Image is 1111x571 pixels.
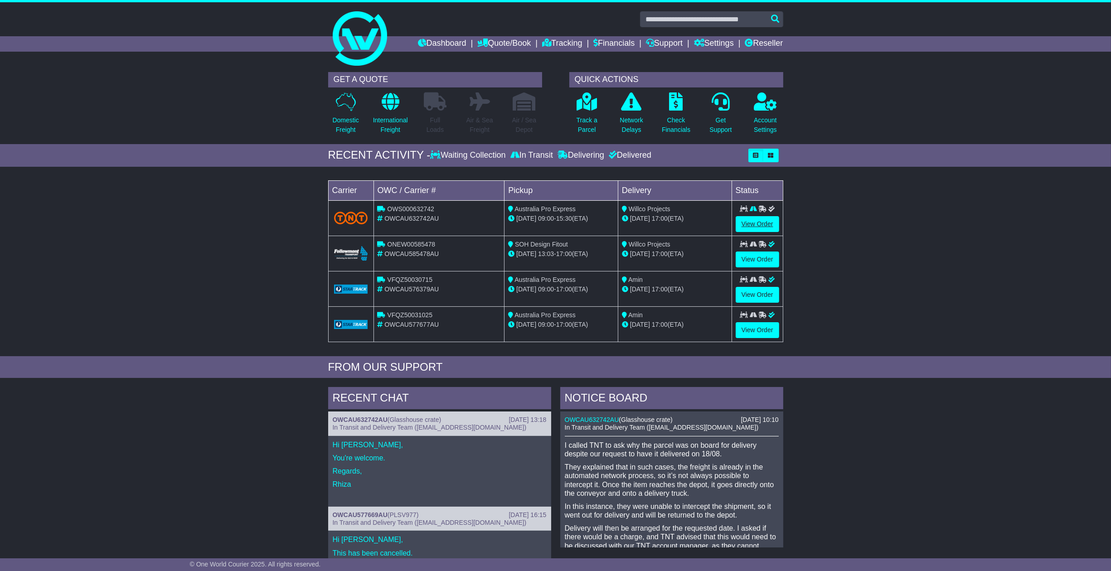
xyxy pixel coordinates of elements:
div: ( ) [333,511,547,519]
span: Australia Pro Express [514,311,576,319]
p: This has been cancelled. [333,549,547,557]
span: Australia Pro Express [514,276,576,283]
p: Track a Parcel [577,116,597,135]
a: OWCAU577669AU [333,511,388,518]
span: OWCAU632742AU [384,215,439,222]
span: Glasshouse crate [621,416,670,423]
span: Amin [628,311,643,319]
a: View Order [736,322,779,338]
img: GetCarrierServiceLogo [334,320,368,329]
span: VFQZ50030715 [387,276,432,283]
p: Get Support [709,116,732,135]
div: (ETA) [622,320,728,329]
p: Delivery will then be arranged for the requested date. I asked if there would be a charge, and TN... [565,524,779,559]
div: - (ETA) [508,320,614,329]
p: Regards, [333,467,547,475]
p: Rhiza [333,480,547,489]
div: ( ) [333,416,547,424]
a: OWCAU632742AU [565,416,619,423]
span: In Transit and Delivery Team ([EMAIL_ADDRESS][DOMAIN_NAME]) [333,519,527,526]
span: 17:00 [652,250,668,257]
span: 17:00 [652,285,668,293]
span: © One World Courier 2025. All rights reserved. [190,561,321,568]
a: Track aParcel [576,92,598,140]
div: Delivered [606,150,651,160]
a: Quote/Book [477,36,531,52]
span: 13:03 [538,250,554,257]
div: In Transit [508,150,555,160]
span: OWCAU577677AU [384,321,439,328]
p: Air / Sea Depot [512,116,537,135]
p: I called TNT to ask why the parcel was on board for delivery despite our request to have it deliv... [565,441,779,458]
p: International Freight [373,116,408,135]
span: 17:00 [556,250,572,257]
span: 17:00 [556,285,572,293]
span: Amin [628,276,643,283]
span: 09:00 [538,321,554,328]
span: In Transit and Delivery Team ([EMAIL_ADDRESS][DOMAIN_NAME]) [565,424,759,431]
div: Delivering [555,150,606,160]
div: NOTICE BOARD [560,387,783,411]
p: In this instance, they were unable to intercept the shipment, so it went out for delivery and wil... [565,502,779,519]
p: Hi [PERSON_NAME], [333,440,547,449]
span: [DATE] [516,321,536,328]
span: [DATE] [630,321,650,328]
div: FROM OUR SUPPORT [328,361,783,374]
span: 09:00 [538,215,554,222]
span: PLSV977 [390,511,417,518]
td: Pickup [505,180,618,200]
span: [DATE] [516,215,536,222]
div: RECENT CHAT [328,387,551,411]
p: Full Loads [424,116,446,135]
span: OWS000632742 [387,205,434,213]
div: - (ETA) [508,249,614,259]
a: DomesticFreight [332,92,359,140]
div: [DATE] 13:18 [509,416,546,424]
a: Reseller [745,36,783,52]
a: OWCAU632742AU [333,416,388,423]
span: OWCAU576379AU [384,285,439,293]
a: View Order [736,287,779,303]
span: Australia Pro Express [514,205,576,213]
img: Followmont_Transport.png [334,246,368,261]
a: View Order [736,252,779,267]
a: Financials [593,36,635,52]
span: Glasshouse crate [390,416,439,423]
span: 15:30 [556,215,572,222]
span: 17:00 [652,215,668,222]
div: QUICK ACTIONS [569,72,783,87]
td: Carrier [328,180,374,200]
div: (ETA) [622,249,728,259]
td: OWC / Carrier # [374,180,505,200]
span: 17:00 [556,321,572,328]
div: (ETA) [622,285,728,294]
a: Tracking [542,36,582,52]
div: - (ETA) [508,285,614,294]
a: NetworkDelays [619,92,643,140]
span: [DATE] [516,250,536,257]
span: Willco Projects [629,241,670,248]
span: 09:00 [538,285,554,293]
a: Support [646,36,683,52]
p: Account Settings [754,116,777,135]
p: Domestic Freight [332,116,359,135]
span: ONEW00585478 [387,241,435,248]
a: View Order [736,216,779,232]
p: They explained that in such cases, the freight is already in the automated network process, so it... [565,463,779,498]
span: [DATE] [630,250,650,257]
a: GetSupport [709,92,732,140]
div: RECENT ACTIVITY - [328,149,431,162]
span: Willco Projects [629,205,670,213]
p: Hi [PERSON_NAME], [333,535,547,544]
a: AccountSettings [753,92,777,140]
img: TNT_Domestic.png [334,212,368,224]
p: You're welcome. [333,454,547,462]
div: GET A QUOTE [328,72,542,87]
div: (ETA) [622,214,728,223]
span: In Transit and Delivery Team ([EMAIL_ADDRESS][DOMAIN_NAME]) [333,424,527,431]
img: GetCarrierServiceLogo [334,285,368,294]
div: - (ETA) [508,214,614,223]
a: InternationalFreight [373,92,408,140]
p: Network Delays [620,116,643,135]
td: Delivery [618,180,732,200]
